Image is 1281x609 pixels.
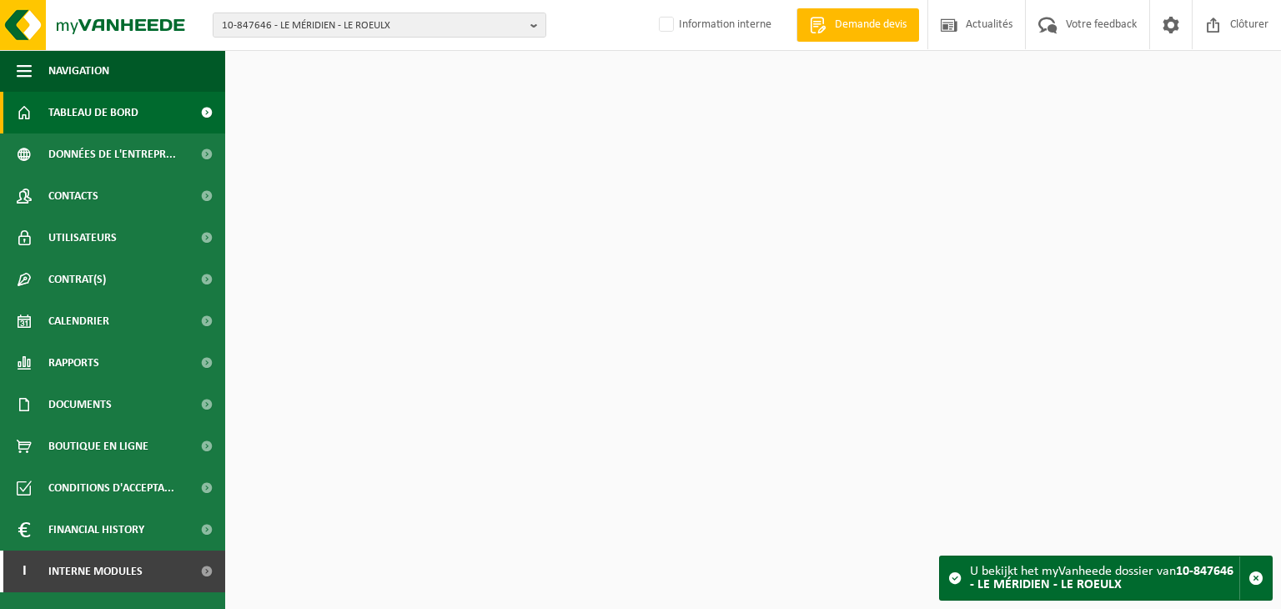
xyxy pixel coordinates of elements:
[48,342,99,384] span: Rapports
[970,565,1233,591] strong: 10-847646 - LE MÉRIDIEN - LE ROEULX
[48,217,117,259] span: Utilisateurs
[48,509,144,551] span: Financial History
[17,551,32,592] span: I
[48,300,109,342] span: Calendrier
[213,13,546,38] button: 10-847646 - LE MÉRIDIEN - LE ROEULX
[48,259,106,300] span: Contrat(s)
[48,133,176,175] span: Données de l'entrepr...
[48,92,138,133] span: Tableau de bord
[831,17,911,33] span: Demande devis
[222,13,524,38] span: 10-847646 - LE MÉRIDIEN - LE ROEULX
[48,175,98,217] span: Contacts
[796,8,919,42] a: Demande devis
[48,50,109,92] span: Navigation
[48,467,174,509] span: Conditions d'accepta...
[48,425,148,467] span: Boutique en ligne
[48,384,112,425] span: Documents
[656,13,771,38] label: Information interne
[970,556,1239,600] div: U bekijkt het myVanheede dossier van
[48,551,143,592] span: Interne modules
